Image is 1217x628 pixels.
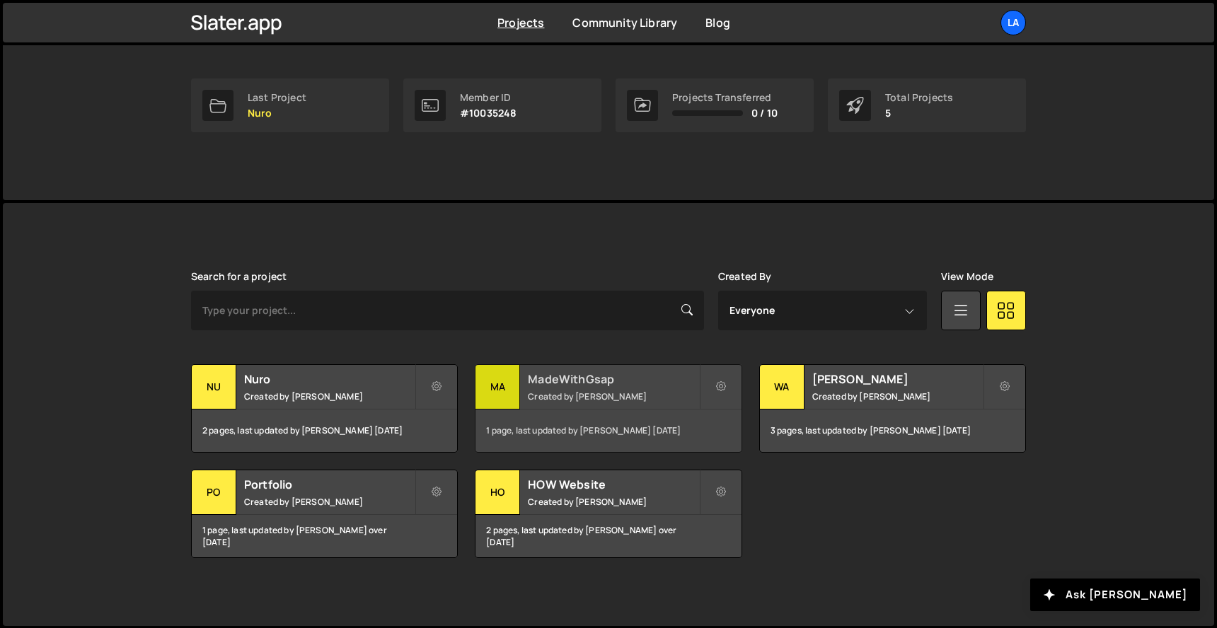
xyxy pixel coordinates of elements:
[244,371,415,387] h2: Nuro
[248,92,306,103] div: Last Project
[672,92,778,103] div: Projects Transferred
[475,470,520,515] div: HO
[244,496,415,508] small: Created by [PERSON_NAME]
[718,271,772,282] label: Created By
[475,409,741,452] div: 1 page, last updated by [PERSON_NAME] [DATE]
[475,515,741,557] div: 2 pages, last updated by [PERSON_NAME] over [DATE]
[244,477,415,492] h2: Portfolio
[460,92,517,103] div: Member ID
[191,470,458,558] a: Po Portfolio Created by [PERSON_NAME] 1 page, last updated by [PERSON_NAME] over [DATE]
[759,364,1026,453] a: WA [PERSON_NAME] Created by [PERSON_NAME] 3 pages, last updated by [PERSON_NAME] [DATE]
[244,390,415,402] small: Created by [PERSON_NAME]
[941,271,993,282] label: View Mode
[191,291,704,330] input: Type your project...
[1000,10,1026,35] a: La
[475,470,742,558] a: HO HOW Website Created by [PERSON_NAME] 2 pages, last updated by [PERSON_NAME] over [DATE]
[1030,578,1200,611] button: Ask [PERSON_NAME]
[760,365,804,409] div: WA
[497,15,544,30] a: Projects
[475,365,520,409] div: Ma
[192,470,236,515] div: Po
[572,15,677,30] a: Community Library
[885,107,953,119] p: 5
[885,92,953,103] div: Total Projects
[528,496,698,508] small: Created by [PERSON_NAME]
[192,409,457,452] div: 2 pages, last updated by [PERSON_NAME] [DATE]
[475,364,742,453] a: Ma MadeWithGsap Created by [PERSON_NAME] 1 page, last updated by [PERSON_NAME] [DATE]
[191,364,458,453] a: Nu Nuro Created by [PERSON_NAME] 2 pages, last updated by [PERSON_NAME] [DATE]
[812,371,983,387] h2: [PERSON_NAME]
[751,107,778,119] span: 0 / 10
[191,78,389,132] a: Last Project Nuro
[248,107,306,119] p: Nuro
[705,15,730,30] a: Blog
[812,390,983,402] small: Created by [PERSON_NAME]
[192,515,457,557] div: 1 page, last updated by [PERSON_NAME] over [DATE]
[460,107,517,119] p: #10035248
[528,371,698,387] h2: MadeWithGsap
[760,409,1025,452] div: 3 pages, last updated by [PERSON_NAME] [DATE]
[528,390,698,402] small: Created by [PERSON_NAME]
[191,271,287,282] label: Search for a project
[192,365,236,409] div: Nu
[528,477,698,492] h2: HOW Website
